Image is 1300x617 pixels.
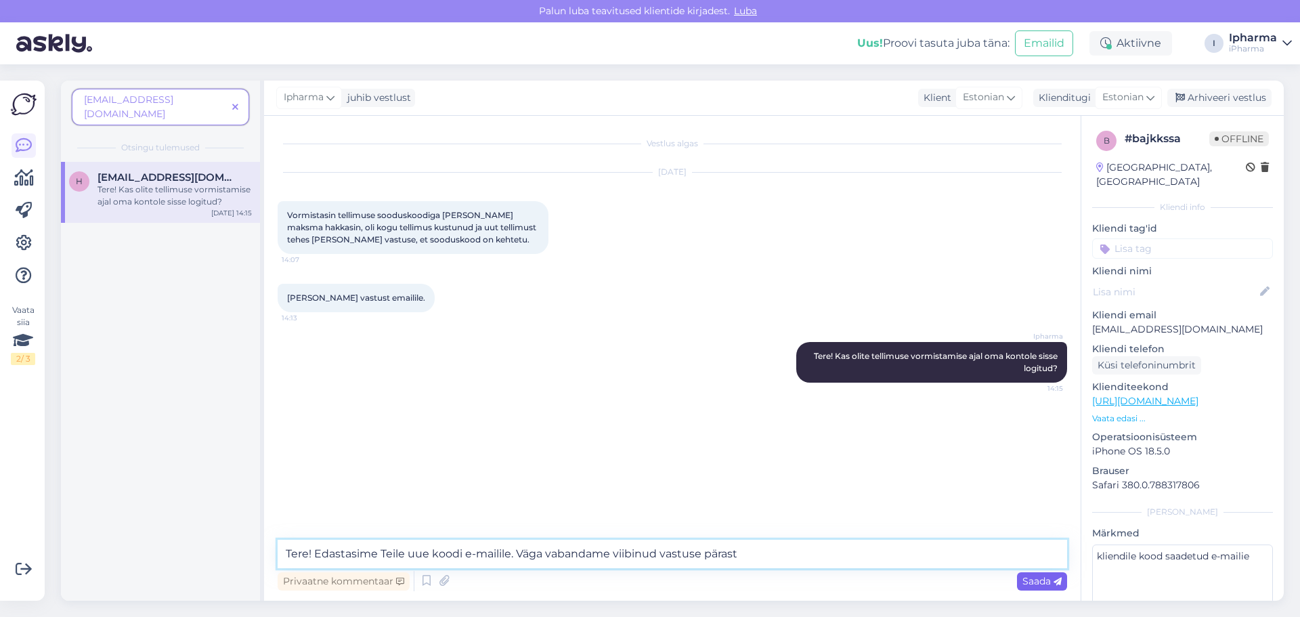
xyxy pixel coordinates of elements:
[1022,575,1062,587] span: Saada
[1012,331,1063,341] span: Ipharma
[282,313,332,323] span: 14:13
[1229,33,1292,54] a: IpharmaiPharma
[11,353,35,365] div: 2 / 3
[84,93,173,120] span: [EMAIL_ADDRESS][DOMAIN_NAME]
[1102,90,1144,105] span: Estonian
[857,35,1010,51] div: Proovi tasuta juba täna:
[282,255,332,265] span: 14:07
[1167,89,1272,107] div: Arhiveeri vestlus
[1092,308,1273,322] p: Kliendi email
[918,91,951,105] div: Klient
[1205,34,1223,53] div: I
[1092,464,1273,478] p: Brauser
[814,351,1060,373] span: Tere! Kas olite tellimuse vormistamise ajal oma kontole sisse logitud?
[121,142,200,154] span: Otsingu tulemused
[1092,380,1273,394] p: Klienditeekond
[287,293,425,303] span: [PERSON_NAME] vastust emailile.
[97,184,252,208] div: Tere! Kas olite tellimuse vormistamise ajal oma kontole sisse logitud?
[1093,284,1257,299] input: Lisa nimi
[1012,383,1063,393] span: 14:15
[1209,131,1269,146] span: Offline
[342,91,411,105] div: juhib vestlust
[1092,342,1273,356] p: Kliendi telefon
[1092,221,1273,236] p: Kliendi tag'id
[1092,430,1273,444] p: Operatsioonisüsteem
[97,171,238,184] span: hannolainen73@gmail.com
[1092,238,1273,259] input: Lisa tag
[1229,33,1277,43] div: Ipharma
[1092,444,1273,459] p: iPhone OS 18.5.0
[1229,43,1277,54] div: iPharma
[11,304,35,365] div: Vaata siia
[1125,131,1209,147] div: # bajkkssa
[1092,412,1273,425] p: Vaata edasi ...
[1089,31,1172,56] div: Aktiivne
[1092,264,1273,278] p: Kliendi nimi
[76,176,83,186] span: h
[287,210,538,244] span: Vormistasin tellimuse sooduskoodiga [PERSON_NAME] maksma hakkasin, oli kogu tellimus kustunud ja ...
[1092,395,1198,407] a: [URL][DOMAIN_NAME]
[963,90,1004,105] span: Estonian
[1092,526,1273,540] p: Märkmed
[284,90,324,105] span: Ipharma
[1092,201,1273,213] div: Kliendi info
[1092,478,1273,492] p: Safari 380.0.788317806
[1092,356,1201,375] div: Küsi telefoninumbrit
[730,5,761,17] span: Luba
[857,37,883,49] b: Uus!
[11,91,37,117] img: Askly Logo
[278,540,1067,568] textarea: Tere! Edastasime Teile uue koodi e-mailile. Väga vabandame viibinud vastuse pärast
[1015,30,1073,56] button: Emailid
[278,572,410,591] div: Privaatne kommentaar
[278,166,1067,178] div: [DATE]
[1092,322,1273,337] p: [EMAIL_ADDRESS][DOMAIN_NAME]
[211,208,252,218] div: [DATE] 14:15
[278,137,1067,150] div: Vestlus algas
[1104,135,1110,146] span: b
[1092,506,1273,518] div: [PERSON_NAME]
[1096,161,1246,189] div: [GEOGRAPHIC_DATA], [GEOGRAPHIC_DATA]
[1033,91,1091,105] div: Klienditugi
